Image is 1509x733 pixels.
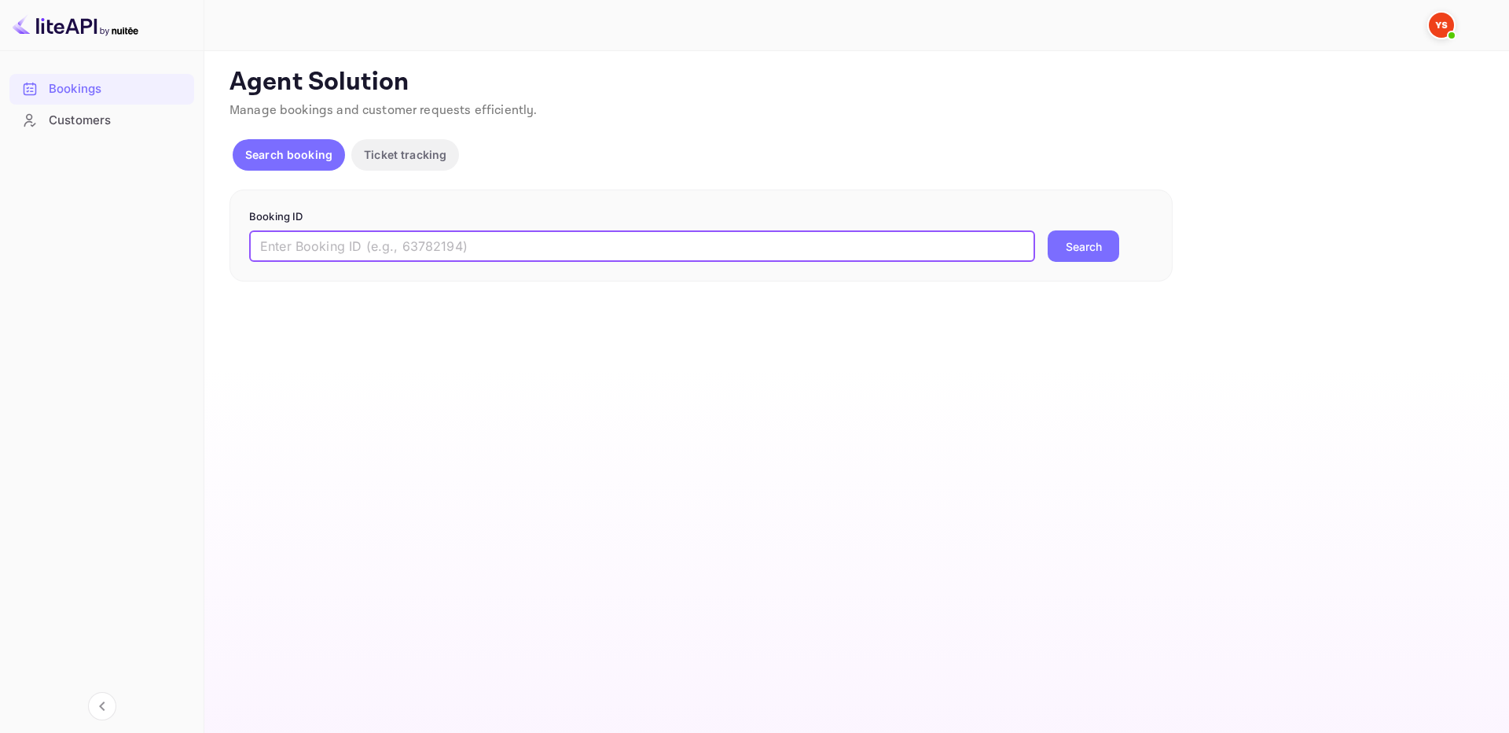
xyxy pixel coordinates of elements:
button: Collapse navigation [88,692,116,720]
div: Bookings [9,74,194,105]
p: Ticket tracking [364,146,446,163]
p: Booking ID [249,209,1153,225]
p: Search booking [245,146,332,163]
div: Customers [9,105,194,136]
a: Bookings [9,74,194,103]
input: Enter Booking ID (e.g., 63782194) [249,230,1035,262]
p: Agent Solution [229,67,1481,98]
img: LiteAPI logo [13,13,138,38]
img: Yandex Support [1429,13,1454,38]
div: Customers [49,112,186,130]
button: Search [1048,230,1119,262]
span: Manage bookings and customer requests efficiently. [229,102,538,119]
div: Bookings [49,80,186,98]
a: Customers [9,105,194,134]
